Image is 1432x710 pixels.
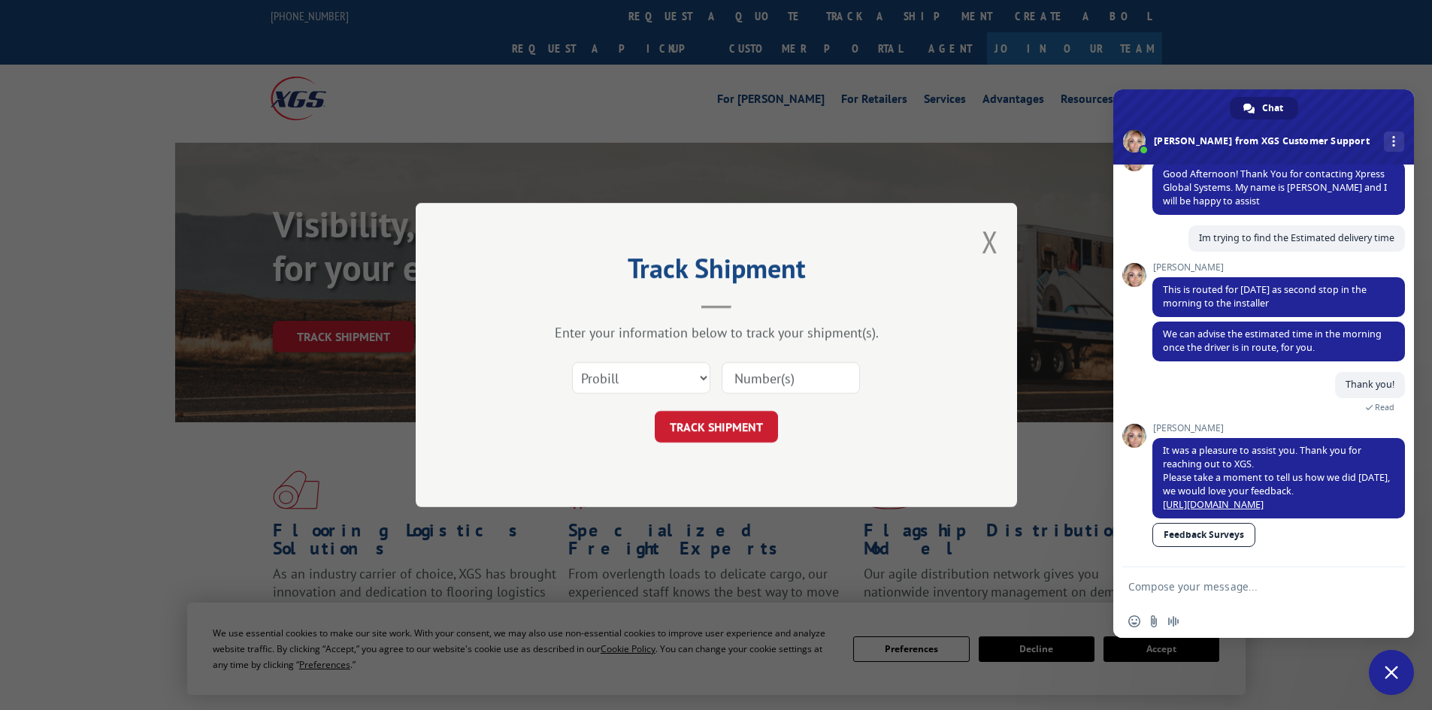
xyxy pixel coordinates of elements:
[1163,168,1387,207] span: Good Afternoon! Thank You for contacting Xpress Global Systems. My name is [PERSON_NAME] and I wi...
[1152,523,1255,547] a: Feedback Surveys
[1128,580,1366,594] textarea: Compose your message...
[1375,402,1394,412] span: Read
[1199,231,1394,244] span: Im trying to find the Estimated delivery time
[1128,615,1140,627] span: Insert an emoji
[1163,328,1382,354] span: We can advise the estimated time in the morning once the driver is in route, for you.
[1152,423,1405,434] span: [PERSON_NAME]
[491,324,942,341] div: Enter your information below to track your shipment(s).
[1346,378,1394,391] span: Thank you!
[1152,262,1405,273] span: [PERSON_NAME]
[1167,615,1179,627] span: Audio message
[1230,97,1298,119] div: Chat
[491,258,942,286] h2: Track Shipment
[655,411,778,443] button: TRACK SHIPMENT
[1369,650,1414,695] div: Close chat
[1163,283,1367,310] span: This is routed for [DATE] as second stop in the morning to the installer
[982,222,998,261] button: Close modal
[722,362,860,394] input: Number(s)
[1262,97,1283,119] span: Chat
[1148,615,1160,627] span: Send a file
[1163,444,1390,511] span: It was a pleasure to assist you. Thank you for reaching out to XGS. Please take a moment to tell ...
[1163,498,1264,511] a: [URL][DOMAIN_NAME]
[1384,131,1404,152] div: More channels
